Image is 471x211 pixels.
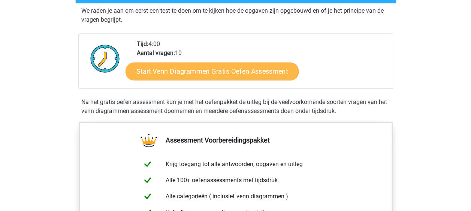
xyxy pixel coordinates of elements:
b: Aantal vragen: [137,49,175,56]
img: Klok [86,40,124,77]
a: Start Venn Diagrammen Gratis Oefen Assessment [126,62,299,80]
b: Tijd: [137,40,148,48]
div: 4:00 10 [131,40,392,88]
div: Na het gratis oefen assessment kun je met het oefenpakket de uitleg bij de veelvoorkomende soorte... [78,98,393,116]
p: We raden je aan om eerst een test te doen om te kijken hoe de opgaven zijn opgebouwd en of je het... [81,6,390,24]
